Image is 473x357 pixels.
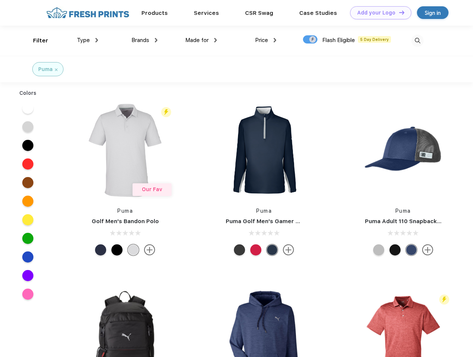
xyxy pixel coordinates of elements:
[44,6,131,19] img: fo%20logo%202.webp
[117,208,133,214] a: Puma
[33,36,48,45] div: Filter
[358,36,391,43] span: 5 Day Delivery
[411,35,424,47] img: desktop_search.svg
[161,107,171,117] img: flash_active_toggle.svg
[155,38,157,42] img: dropdown.png
[144,244,155,255] img: more.svg
[395,208,411,214] a: Puma
[111,244,123,255] div: Puma Black
[141,10,168,16] a: Products
[274,38,276,42] img: dropdown.png
[422,244,433,255] img: more.svg
[250,244,261,255] div: Ski Patrol
[234,244,245,255] div: Puma Black
[354,101,453,200] img: func=resize&h=266
[399,10,404,15] img: DT
[215,101,313,200] img: func=resize&h=266
[406,244,417,255] div: Peacoat with Qut Shd
[92,218,159,225] a: Golf Men's Bandon Polo
[357,10,395,16] div: Add your Logo
[38,65,53,73] div: Puma
[226,218,343,225] a: Puma Golf Men's Gamer Golf Quarter-Zip
[389,244,401,255] div: Pma Blk with Pma Blk
[95,244,106,255] div: Navy Blazer
[373,244,384,255] div: Quarry with Brt Whit
[185,37,209,44] span: Made for
[194,10,219,16] a: Services
[439,295,449,305] img: flash_active_toggle.svg
[77,37,90,44] span: Type
[255,37,268,44] span: Price
[76,101,174,200] img: func=resize&h=266
[267,244,278,255] div: Navy Blazer
[131,37,149,44] span: Brands
[256,208,272,214] a: Puma
[142,186,162,192] span: Our Fav
[425,9,441,17] div: Sign in
[95,38,98,42] img: dropdown.png
[283,244,294,255] img: more.svg
[245,10,273,16] a: CSR Swag
[55,68,58,71] img: filter_cancel.svg
[128,244,139,255] div: High Rise
[14,89,42,97] div: Colors
[417,6,448,19] a: Sign in
[214,38,217,42] img: dropdown.png
[322,37,355,44] span: Flash Eligible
